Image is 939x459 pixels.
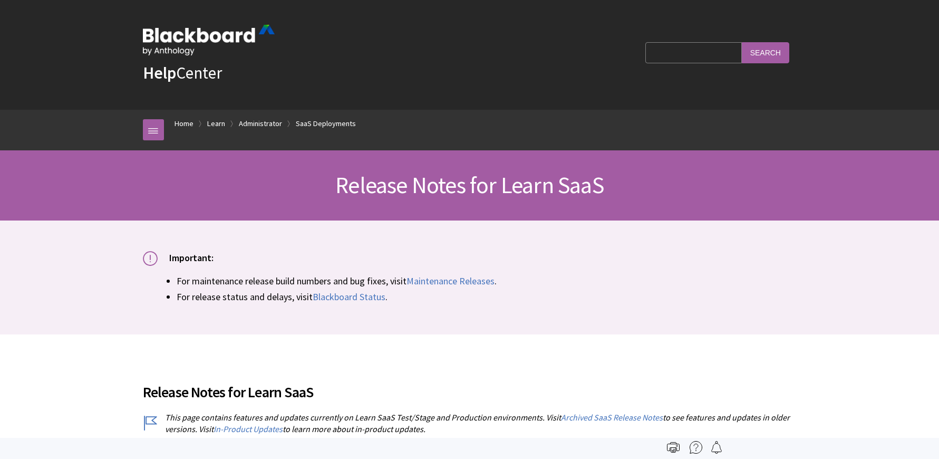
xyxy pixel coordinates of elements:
span: Release Notes for Learn SaaS [335,170,604,199]
h2: Release Notes for Learn SaaS [143,368,797,403]
a: In-Product Updates [214,424,283,435]
img: Blackboard by Anthology [143,25,275,55]
img: Follow this page [710,441,723,454]
a: HelpCenter [143,62,222,83]
a: Learn [207,117,225,130]
li: For maintenance release build numbers and bug fixes, visit . [177,274,797,288]
a: Archived SaaS Release Notes [561,412,663,423]
strong: Help [143,62,176,83]
img: More help [690,441,702,454]
span: Important: [169,252,214,264]
p: This page contains features and updates currently on Learn SaaS Test/Stage and Production environ... [143,412,797,435]
a: Home [175,117,193,130]
li: For release status and delays, visit . [177,290,797,304]
img: Print [667,441,680,454]
a: SaaS Deployments [296,117,356,130]
a: Blackboard Status [313,291,385,303]
a: Administrator [239,117,282,130]
a: Maintenance Releases [406,275,495,288]
input: Search [742,42,789,63]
